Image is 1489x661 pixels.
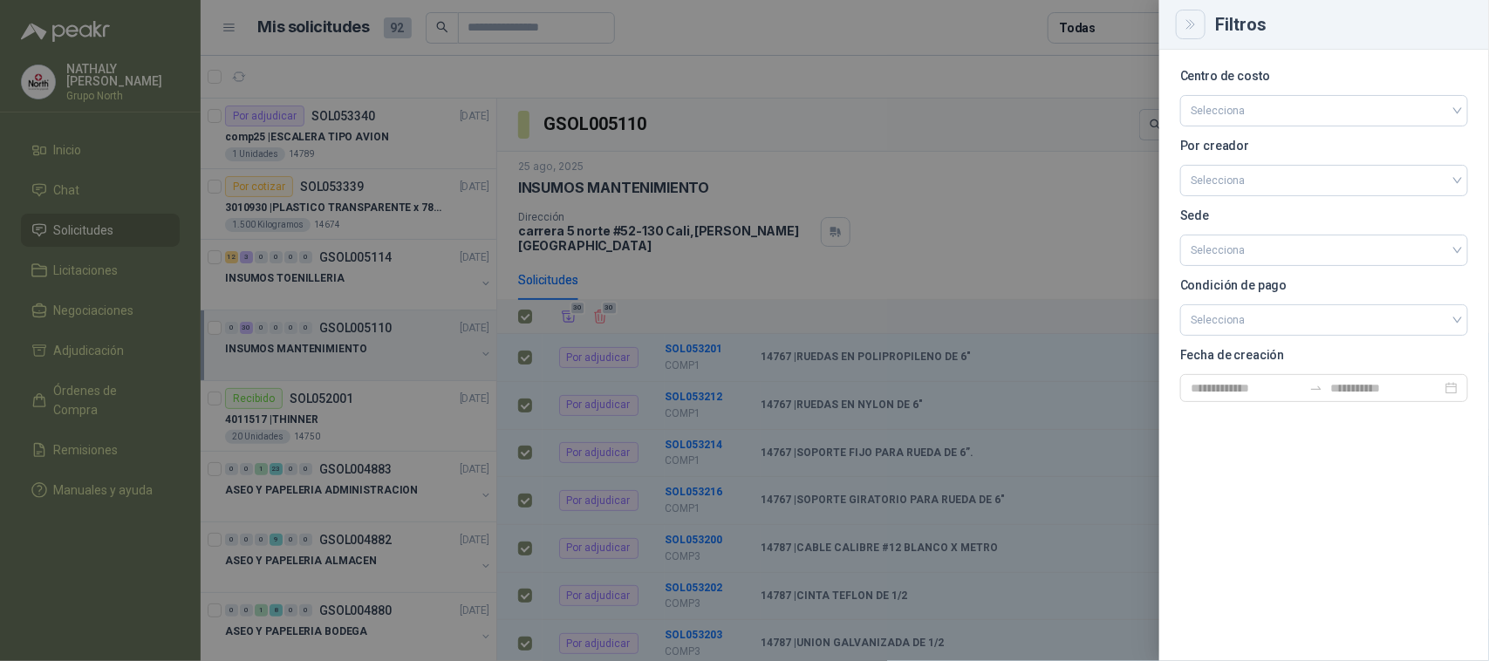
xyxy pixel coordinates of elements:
[1180,350,1468,360] p: Fecha de creación
[1180,71,1468,81] p: Centro de costo
[1180,14,1201,35] button: Close
[1309,381,1323,395] span: to
[1180,210,1468,221] p: Sede
[1180,140,1468,151] p: Por creador
[1180,280,1468,290] p: Condición de pago
[1309,381,1323,395] span: swap-right
[1215,16,1468,33] div: Filtros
